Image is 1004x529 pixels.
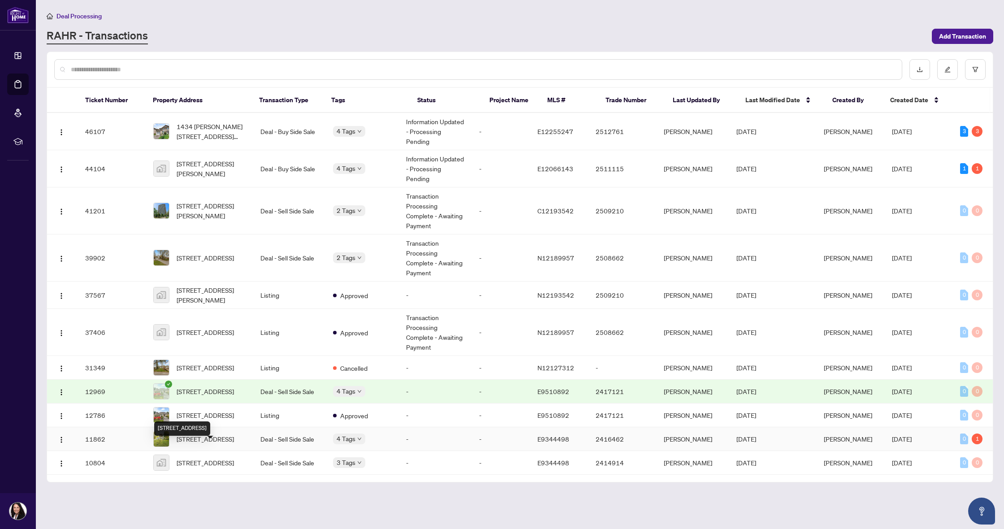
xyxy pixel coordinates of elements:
[589,380,657,403] td: 2417121
[340,328,368,338] span: Approved
[537,387,569,395] span: E9510892
[472,113,530,150] td: -
[253,403,326,427] td: Listing
[657,309,730,356] td: [PERSON_NAME]
[337,386,355,396] span: 4 Tags
[58,208,65,215] img: Logo
[589,403,657,427] td: 2417121
[824,165,872,173] span: [PERSON_NAME]
[399,403,472,427] td: -
[146,88,252,113] th: Property Address
[589,451,657,475] td: 2414914
[472,187,530,234] td: -
[972,290,982,300] div: 0
[54,408,69,422] button: Logo
[78,88,146,113] th: Ticket Number
[253,234,326,282] td: Deal - Sell Side Sale
[78,113,146,150] td: 46107
[357,437,362,441] span: down
[58,129,65,136] img: Logo
[253,427,326,451] td: Deal - Sell Side Sale
[154,431,169,447] img: thumbnail-img
[972,126,982,137] div: 3
[892,127,912,135] span: [DATE]
[47,28,148,44] a: RAHR - Transactions
[736,435,756,443] span: [DATE]
[154,455,169,470] img: thumbnail-img
[657,234,730,282] td: [PERSON_NAME]
[589,356,657,380] td: -
[472,234,530,282] td: -
[357,208,362,213] span: down
[892,364,912,372] span: [DATE]
[825,88,883,113] th: Created By
[177,434,234,444] span: [STREET_ADDRESS]
[177,121,246,141] span: 1434 [PERSON_NAME][STREET_ADDRESS][PERSON_NAME]
[165,381,172,388] span: check-circle
[340,363,368,373] span: Cancelled
[824,364,872,372] span: [PERSON_NAME]
[78,187,146,234] td: 41201
[537,328,574,336] span: N12189957
[472,150,530,187] td: -
[589,282,657,309] td: 2509210
[824,207,872,215] span: [PERSON_NAME]
[960,252,968,263] div: 0
[890,95,928,105] span: Created Date
[537,364,574,372] span: N12127312
[58,436,65,443] img: Logo
[972,252,982,263] div: 0
[736,387,756,395] span: [DATE]
[960,205,968,216] div: 0
[666,88,738,113] th: Last Updated By
[972,410,982,421] div: 0
[399,113,472,150] td: Information Updated - Processing Pending
[337,252,355,263] span: 2 Tags
[154,360,169,375] img: thumbnail-img
[58,166,65,173] img: Logo
[589,113,657,150] td: 2512761
[960,126,968,137] div: 3
[537,411,569,419] span: E9510892
[324,88,410,113] th: Tags
[972,434,982,444] div: 1
[54,325,69,339] button: Logo
[177,201,246,221] span: [STREET_ADDRESS][PERSON_NAME]
[177,253,234,263] span: [STREET_ADDRESS]
[58,255,65,262] img: Logo
[472,282,530,309] td: -
[537,435,569,443] span: E9344498
[177,458,234,468] span: [STREET_ADDRESS]
[54,360,69,375] button: Logo
[78,234,146,282] td: 39902
[824,459,872,467] span: [PERSON_NAME]
[736,165,756,173] span: [DATE]
[589,234,657,282] td: 2508662
[657,451,730,475] td: [PERSON_NAME]
[892,328,912,336] span: [DATE]
[253,187,326,234] td: Deal - Sell Side Sale
[939,29,986,43] span: Add Transaction
[78,356,146,380] td: 31349
[745,95,800,105] span: Last Modified Date
[58,365,65,372] img: Logo
[472,403,530,427] td: -
[78,451,146,475] td: 10804
[537,165,573,173] span: E12066143
[736,459,756,467] span: [DATE]
[960,362,968,373] div: 0
[824,254,872,262] span: [PERSON_NAME]
[589,150,657,187] td: 2511115
[177,285,246,305] span: [STREET_ADDRESS][PERSON_NAME]
[965,59,986,80] button: filter
[589,427,657,451] td: 2416462
[177,410,234,420] span: [STREET_ADDRESS]
[657,150,730,187] td: [PERSON_NAME]
[177,327,234,337] span: [STREET_ADDRESS]
[892,207,912,215] span: [DATE]
[253,451,326,475] td: Deal - Sell Side Sale
[736,411,756,419] span: [DATE]
[340,411,368,421] span: Approved
[154,250,169,265] img: thumbnail-img
[892,459,912,467] span: [DATE]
